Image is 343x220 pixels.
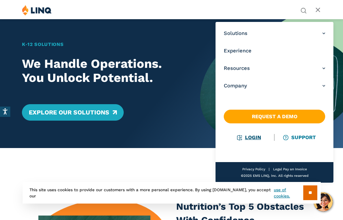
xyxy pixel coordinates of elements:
[224,82,325,89] a: Company
[22,104,124,121] a: Explore Our Solutions
[242,167,265,171] a: Privacy Policy
[283,167,307,171] a: Pay an Invoice
[274,187,303,199] a: use of cookies.
[241,174,308,178] span: ©2025 EMS LINQ, Inc. All rights reserved
[224,65,250,72] span: Resources
[224,30,325,37] a: Solutions
[224,65,325,72] a: Resources
[22,5,52,15] img: LINQ | K‑12 Software
[224,47,252,54] span: Experience
[301,7,307,13] button: Open Search Bar
[284,134,316,140] a: Support
[224,47,325,54] a: Experience
[273,167,282,171] a: Legal
[301,5,307,13] nav: Utility Navigation
[22,41,186,48] h1: K‑12 Solutions
[237,134,261,140] a: Login
[216,22,333,183] nav: Primary Navigation
[23,182,321,204] div: This site uses cookies to provide our customers with a more personal experience. By using [DOMAIN...
[315,7,321,14] button: Open Main Menu
[22,57,186,85] h2: We Handle Operations. You Unlock Potential.
[200,19,343,148] img: Home Banner
[224,30,247,37] span: Solutions
[314,192,333,211] button: Hello, have a question? Let’s chat.
[224,82,247,89] span: Company
[224,110,325,123] a: Request a Demo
